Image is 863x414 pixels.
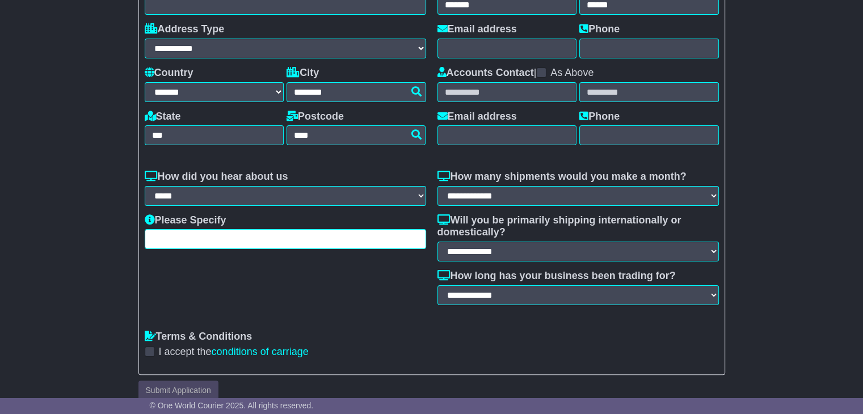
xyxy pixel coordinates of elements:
[145,23,225,36] label: Address Type
[138,381,218,400] button: Submit Application
[145,171,288,183] label: How did you hear about us
[212,346,309,357] a: conditions of carriage
[287,67,319,79] label: City
[437,171,687,183] label: How many shipments would you make a month?
[159,346,309,358] label: I accept the
[437,67,534,79] label: Accounts Contact
[579,23,620,36] label: Phone
[437,23,517,36] label: Email address
[150,401,314,410] span: © One World Courier 2025. All rights reserved.
[437,214,719,239] label: Will you be primarily shipping internationally or domestically?
[145,67,193,79] label: Country
[437,67,719,82] div: |
[145,111,181,123] label: State
[437,270,676,282] label: How long has your business been trading for?
[287,111,344,123] label: Postcode
[579,111,620,123] label: Phone
[550,67,593,79] label: As Above
[437,111,517,123] label: Email address
[145,331,252,343] label: Terms & Conditions
[145,214,226,227] label: Please Specify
